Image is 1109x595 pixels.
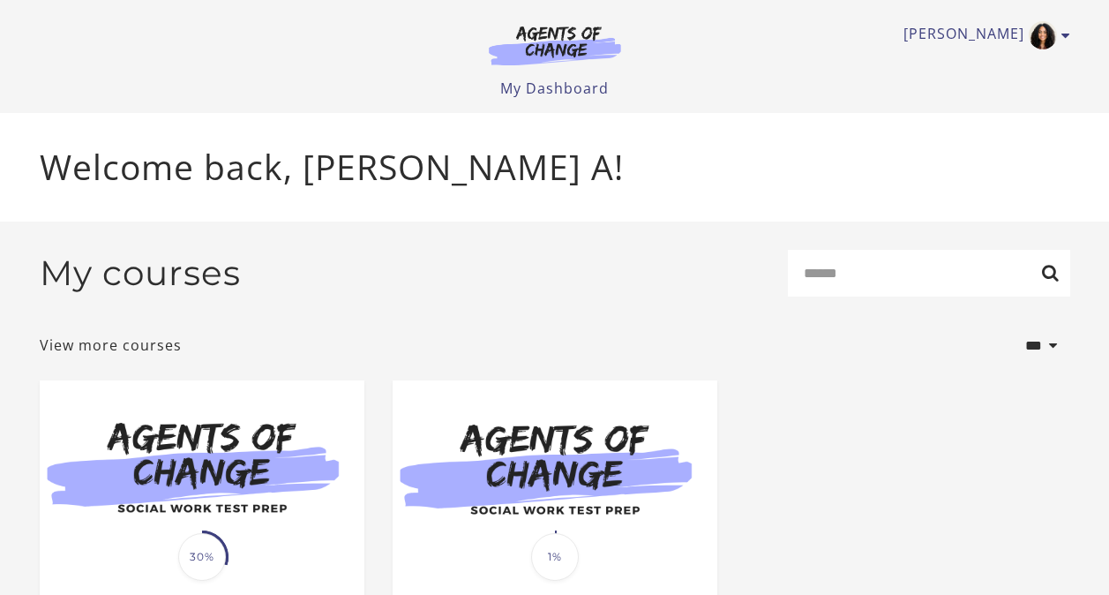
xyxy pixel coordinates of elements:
[500,79,609,98] a: My Dashboard
[40,141,1070,193] p: Welcome back, [PERSON_NAME] A!
[470,25,640,65] img: Agents of Change Logo
[40,252,241,294] h2: My courses
[178,533,226,581] span: 30%
[531,533,579,581] span: 1%
[903,21,1061,49] a: Toggle menu
[40,335,182,356] a: View more courses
